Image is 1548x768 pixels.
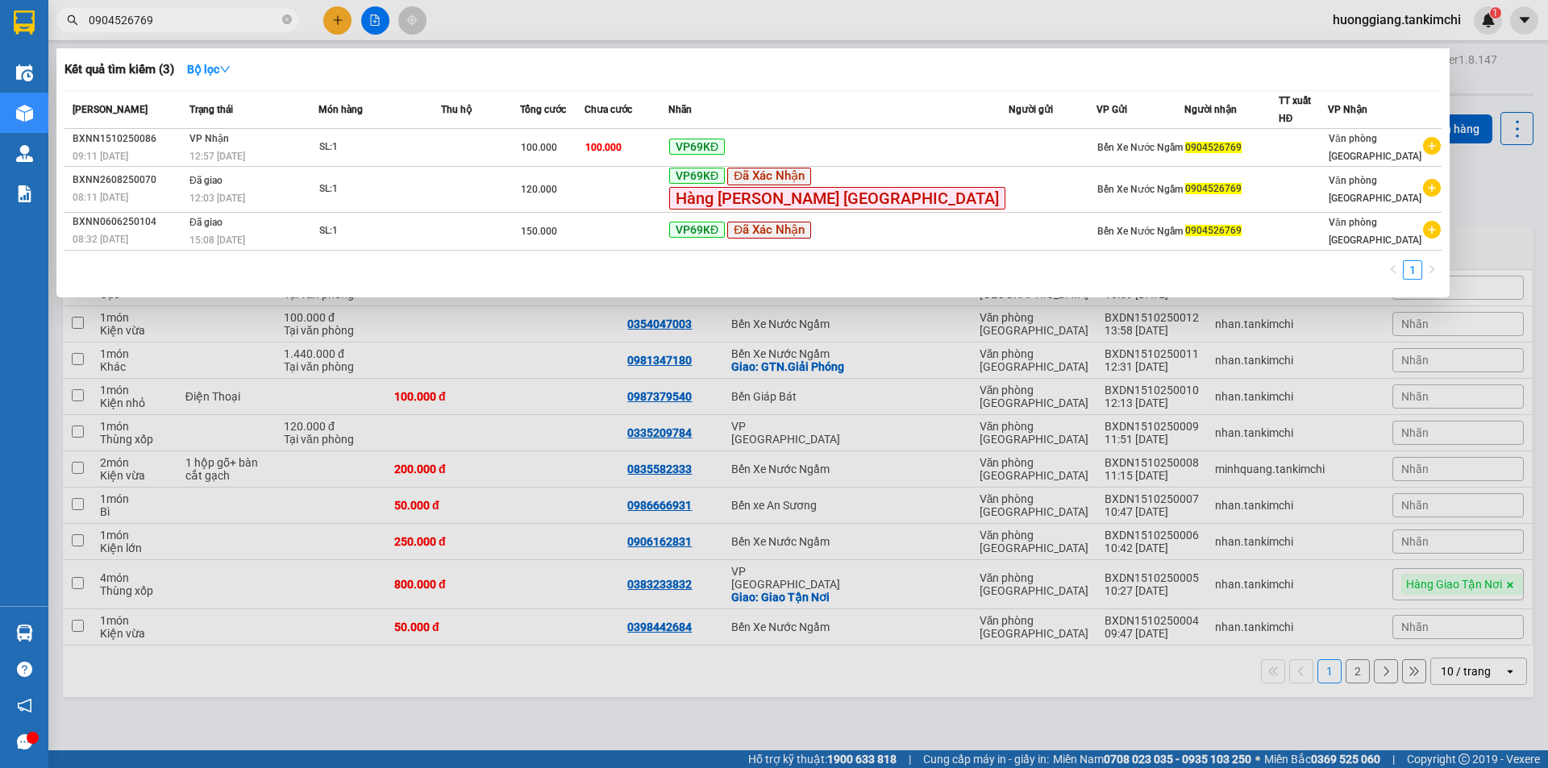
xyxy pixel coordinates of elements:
button: Bộ lọcdown [174,56,243,82]
span: 08:32 [DATE] [73,234,128,245]
li: Previous Page [1384,260,1403,280]
span: 12:57 [DATE] [189,151,245,162]
span: 09:11 [DATE] [73,151,128,162]
span: Người nhận [1184,104,1237,115]
span: [PERSON_NAME] [73,104,148,115]
span: plus-circle [1423,221,1441,239]
span: VP Gửi [1096,104,1127,115]
span: 150.000 [521,226,557,237]
img: warehouse-icon [16,105,33,122]
span: notification [17,698,32,713]
span: VP Nhận [1328,104,1367,115]
span: Hàng [PERSON_NAME] [GEOGRAPHIC_DATA] [669,187,1005,210]
span: 0904526769 [1185,183,1242,194]
span: VP69KĐ [669,139,725,155]
span: Bến Xe Nước Ngầm [1097,226,1183,237]
span: 0904526769 [1185,225,1242,236]
span: left [1388,264,1398,274]
h3: Kết quả tìm kiếm ( 3 ) [64,61,174,78]
li: 1 [1403,260,1422,280]
span: Thu hộ [441,104,472,115]
span: 100.000 [585,142,622,153]
span: Trạng thái [189,104,233,115]
span: Bến Xe Nước Ngầm [1097,184,1183,195]
span: close-circle [282,13,292,28]
div: BXNN1510250086 [73,131,185,147]
span: Đã giao [189,175,223,186]
img: solution-icon [16,185,33,202]
span: search [67,15,78,26]
span: message [17,734,32,749]
li: Next Page [1422,260,1442,280]
span: Văn phòng [GEOGRAPHIC_DATA] [1329,217,1421,246]
span: 100.000 [521,142,557,153]
div: BXNN2608250070 [73,172,185,189]
span: Món hàng [318,104,363,115]
div: SL: 1 [319,139,440,156]
span: Nhãn [668,104,692,115]
button: right [1422,260,1442,280]
div: SL: 1 [319,222,440,240]
input: Tìm tên, số ĐT hoặc mã đơn [89,11,279,29]
span: 12:03 [DATE] [189,193,245,204]
span: 0904526769 [1185,142,1242,153]
span: plus-circle [1423,137,1441,155]
img: warehouse-icon [16,625,33,641]
span: Đã giao [189,217,223,228]
span: 15:08 [DATE] [189,235,245,246]
div: SL: 1 [319,181,440,198]
strong: Bộ lọc [187,63,231,76]
span: right [1427,264,1437,274]
img: warehouse-icon [16,145,33,162]
a: 1 [1404,261,1421,279]
span: close-circle [282,15,292,24]
span: VP69KĐ [669,168,725,184]
span: Tổng cước [520,104,566,115]
span: Chưa cước [585,104,632,115]
span: Người gửi [1009,104,1053,115]
span: TT xuất HĐ [1279,95,1311,124]
span: Đã Xác Nhận [727,168,811,185]
span: Văn phòng [GEOGRAPHIC_DATA] [1329,133,1421,162]
span: Bến Xe Nước Ngầm [1097,142,1183,153]
span: 08:11 [DATE] [73,192,128,203]
span: 120.000 [521,184,557,195]
span: plus-circle [1423,179,1441,197]
span: question-circle [17,662,32,677]
span: VP Nhận [189,133,229,144]
span: Đã Xác Nhận [727,222,811,239]
span: down [219,64,231,75]
span: Văn phòng [GEOGRAPHIC_DATA] [1329,175,1421,204]
img: warehouse-icon [16,64,33,81]
button: left [1384,260,1403,280]
span: VP69KĐ [669,222,725,238]
img: logo-vxr [14,10,35,35]
div: BXNN0606250104 [73,214,185,230]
